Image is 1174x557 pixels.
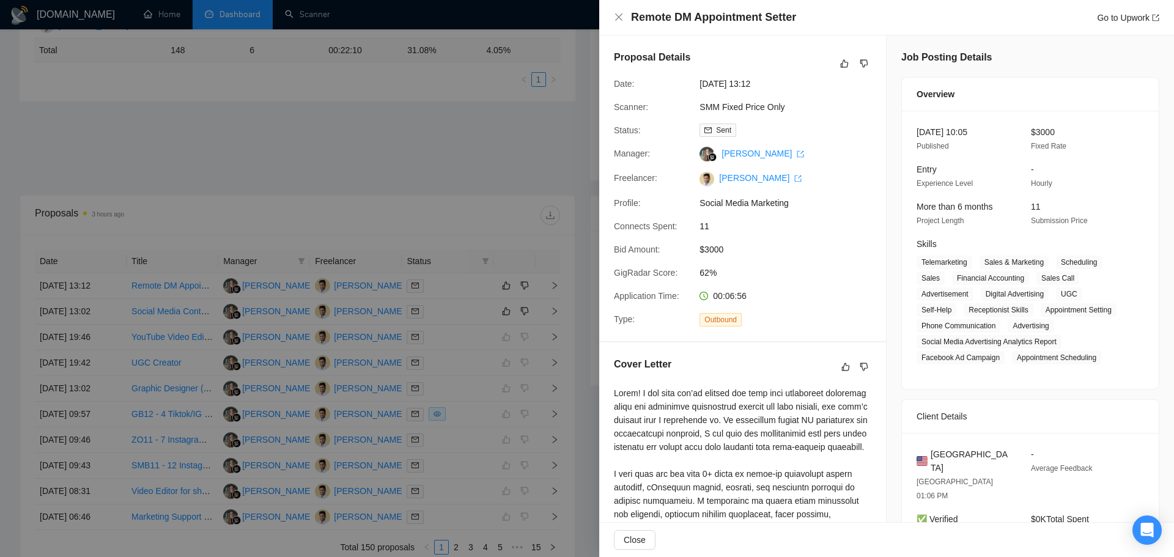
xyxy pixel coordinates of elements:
[917,164,937,174] span: Entry
[917,319,1000,333] span: Phone Communication
[1097,13,1159,23] a: Go to Upworkexport
[708,153,717,161] img: gigradar-bm.png
[857,56,871,71] button: dislike
[917,478,993,500] span: [GEOGRAPHIC_DATA] 01:06 PM
[700,313,742,326] span: Outbound
[917,303,956,317] span: Self-Help
[1031,514,1089,524] span: $0K Total Spent
[917,142,949,150] span: Published
[614,245,660,254] span: Bid Amount:
[840,59,849,68] span: like
[917,351,1005,364] span: Facebook Ad Campaign
[917,202,993,212] span: More than 6 months
[700,77,883,90] span: [DATE] 13:12
[952,271,1029,285] span: Financial Accounting
[700,172,714,186] img: c1bd4XqA1hUiW4wYX3IB9ZPzsD0Awq2YTOlm9HvBfHscYHwuZUFrT8iHrfxk04Aq7v
[614,314,635,324] span: Type:
[917,271,945,285] span: Sales
[614,291,679,301] span: Application Time:
[719,173,802,183] a: [PERSON_NAME] export
[614,530,655,550] button: Close
[614,357,671,372] h5: Cover Letter
[917,87,954,101] span: Overview
[1008,319,1054,333] span: Advertising
[614,79,634,89] span: Date:
[700,243,883,256] span: $3000
[964,303,1033,317] span: Receptionist Skills
[624,533,646,547] span: Close
[1056,256,1102,269] span: Scheduling
[713,291,747,301] span: 00:06:56
[700,219,883,233] span: 11
[1012,351,1101,364] span: Appointment Scheduling
[614,12,624,22] span: close
[1031,449,1034,459] span: -
[614,125,641,135] span: Status:
[700,196,883,210] span: Social Media Marketing
[837,56,852,71] button: like
[1031,164,1034,174] span: -
[797,150,804,158] span: export
[917,216,964,225] span: Project Length
[917,179,973,188] span: Experience Level
[1041,303,1117,317] span: Appointment Setting
[614,102,648,112] span: Scanner:
[700,292,708,300] span: clock-circle
[1031,464,1093,473] span: Average Feedback
[722,149,804,158] a: [PERSON_NAME] export
[917,239,937,249] span: Skills
[917,400,1144,433] div: Client Details
[794,175,802,182] span: export
[917,454,928,468] img: 🇺🇸
[614,50,690,65] h5: Proposal Details
[1031,142,1066,150] span: Fixed Rate
[700,266,883,279] span: 62%
[1031,127,1055,137] span: $3000
[614,198,641,208] span: Profile:
[1031,216,1088,225] span: Submission Price
[1056,287,1082,301] span: UGC
[631,10,796,25] h4: Remote DM Appointment Setter
[980,256,1049,269] span: Sales & Marketing
[860,362,868,372] span: dislike
[917,256,972,269] span: Telemarketing
[1132,515,1162,545] div: Open Intercom Messenger
[860,59,868,68] span: dislike
[901,50,992,65] h5: Job Posting Details
[704,127,712,134] span: mail
[917,335,1061,349] span: Social Media Advertising Analytics Report
[614,173,657,183] span: Freelancer:
[614,268,677,278] span: GigRadar Score:
[917,287,973,301] span: Advertisement
[614,221,677,231] span: Connects Spent:
[1036,271,1079,285] span: Sales Call
[700,102,785,112] a: SMM Fixed Price Only
[716,126,731,135] span: Sent
[857,360,871,374] button: dislike
[841,362,850,372] span: like
[614,149,650,158] span: Manager:
[981,287,1049,301] span: Digital Advertising
[1031,179,1052,188] span: Hourly
[1152,14,1159,21] span: export
[838,360,853,374] button: like
[614,12,624,23] button: Close
[931,448,1011,474] span: [GEOGRAPHIC_DATA]
[1031,202,1041,212] span: 11
[917,127,967,137] span: [DATE] 10:05
[917,514,958,524] span: ✅ Verified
